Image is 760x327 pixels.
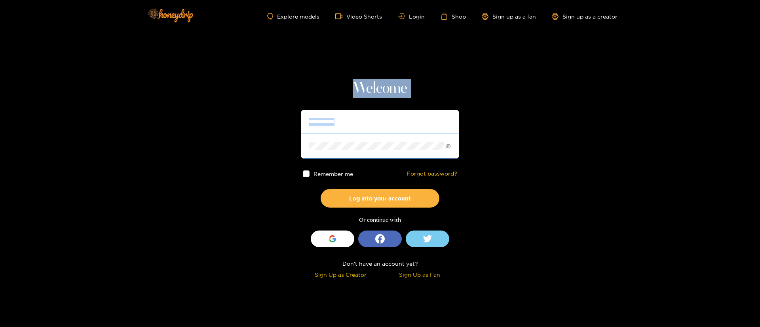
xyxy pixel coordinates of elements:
[407,170,457,177] a: Forgot password?
[441,13,466,20] a: Shop
[267,13,319,20] a: Explore models
[301,215,459,225] div: Or continue with
[335,13,346,20] span: video-camera
[482,13,536,20] a: Sign up as a fan
[446,144,451,149] span: eye-invisible
[301,259,459,268] div: Don't have an account yet?
[313,171,353,177] span: Remember me
[335,13,382,20] a: Video Shorts
[321,189,439,208] button: Log into your account
[398,13,425,19] a: Login
[303,270,378,279] div: Sign Up as Creator
[382,270,457,279] div: Sign Up as Fan
[552,13,617,20] a: Sign up as a creator
[301,79,459,98] h1: Welcome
